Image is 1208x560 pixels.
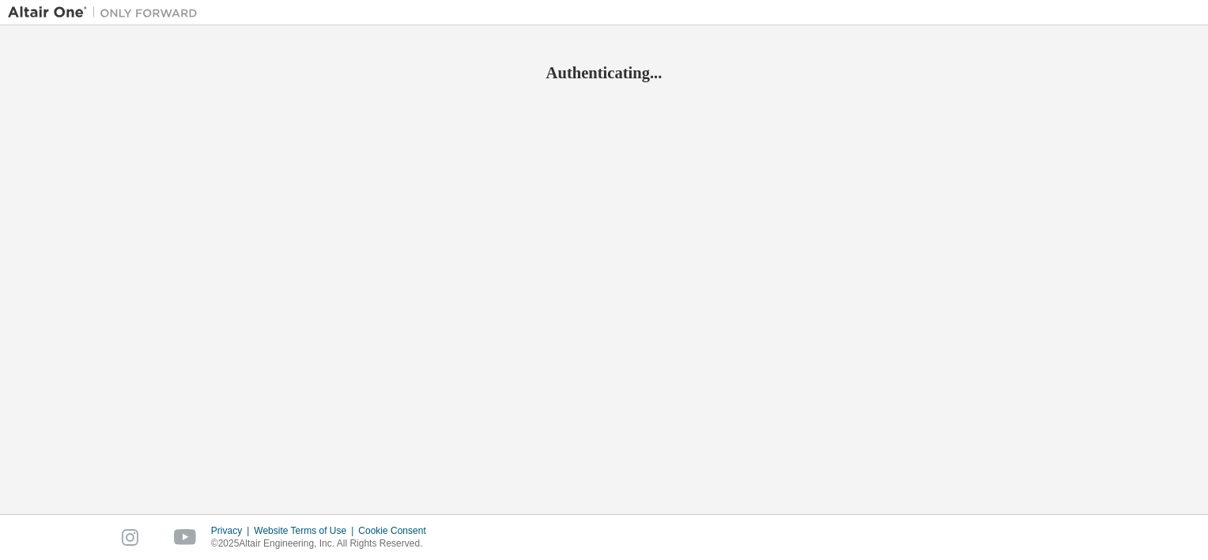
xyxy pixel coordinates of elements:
[254,524,358,537] div: Website Terms of Use
[358,524,435,537] div: Cookie Consent
[211,537,436,551] p: © 2025 Altair Engineering, Inc. All Rights Reserved.
[211,524,254,537] div: Privacy
[174,529,197,546] img: youtube.svg
[8,62,1200,83] h2: Authenticating...
[8,5,206,21] img: Altair One
[122,529,138,546] img: instagram.svg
